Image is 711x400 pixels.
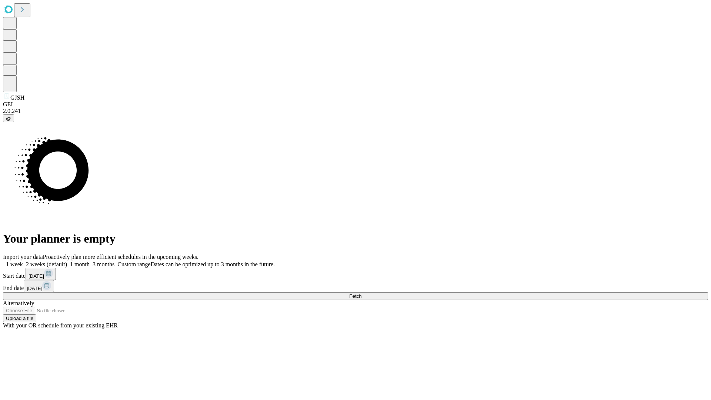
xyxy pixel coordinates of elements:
span: [DATE] [29,273,44,279]
button: [DATE] [24,280,54,292]
span: 2 weeks (default) [26,261,67,267]
button: [DATE] [26,268,56,280]
span: 3 months [93,261,114,267]
span: 1 month [70,261,90,267]
span: [DATE] [27,286,42,291]
span: @ [6,116,11,121]
h1: Your planner is empty [3,232,708,246]
div: End date [3,280,708,292]
button: Upload a file [3,314,36,322]
span: Dates can be optimized up to 3 months in the future. [151,261,275,267]
div: 2.0.241 [3,108,708,114]
div: Start date [3,268,708,280]
span: Import your data [3,254,43,260]
span: Proactively plan more efficient schedules in the upcoming weeks. [43,254,198,260]
button: @ [3,114,14,122]
span: 1 week [6,261,23,267]
span: With your OR schedule from your existing EHR [3,322,118,329]
span: Custom range [117,261,150,267]
span: GJSH [10,94,24,101]
span: Alternatively [3,300,34,306]
div: GEI [3,101,708,108]
span: Fetch [349,293,361,299]
button: Fetch [3,292,708,300]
